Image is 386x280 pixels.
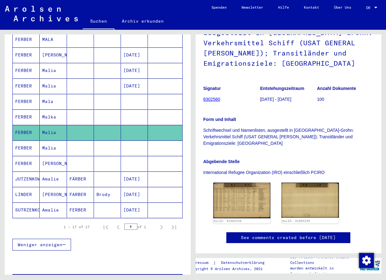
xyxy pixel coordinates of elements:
p: Copyright © Arolsen Archives, 2021 [189,266,272,272]
p: International Refugee Organization (IRO) einschließlich PCIRO [203,169,374,176]
img: Arolsen_neg.svg [5,6,78,21]
div: 1 – 17 of 17 [64,224,90,230]
span: DE [366,6,373,10]
mat-cell: Malia [40,63,67,78]
div: of 1 [124,224,155,230]
button: Previous page [112,221,124,233]
mat-cell: Malia [40,125,67,140]
mat-cell: [DATE] [121,187,148,202]
mat-cell: Malia [40,78,67,94]
img: Zustimmung ändern [359,253,374,268]
a: See comments created before [DATE] [241,234,336,241]
img: yv_logo.png [358,258,381,273]
mat-cell: [DATE] [121,63,148,78]
mat-cell: [PERSON_NAME] [40,47,67,63]
mat-cell: FERBER [13,94,40,109]
a: DocID: 81664239 [214,219,242,223]
mat-cell: MALA [40,32,67,47]
a: 8302560 [203,97,220,102]
mat-cell: [DATE] [121,78,148,94]
mat-cell: FERBER [13,140,40,156]
mat-cell: FARBER [67,187,94,202]
button: Next page [155,221,168,233]
mat-cell: FERBER [13,109,40,125]
a: Suchen [83,14,114,30]
b: Signatur [203,86,221,91]
mat-cell: [PERSON_NAME] [40,156,67,171]
b: Anzahl Dokumente [317,86,356,91]
b: Abgebende Stelle [203,159,240,164]
p: 100 [317,96,374,103]
a: Impressum [189,260,213,266]
div: | [189,260,272,266]
b: Form und Inhalt [203,117,236,122]
button: Weniger anzeigen [12,239,71,251]
mat-cell: FERBER [13,125,40,140]
mat-cell: FERBER [67,202,94,218]
button: First page [100,221,112,233]
mat-cell: JUTZENKOW [13,171,40,187]
mat-cell: [PERSON_NAME] [40,187,67,202]
mat-cell: FERBER [13,63,40,78]
mat-cell: Mala [40,94,67,109]
mat-cell: FERBER [13,47,40,63]
img: 001.jpg [213,183,271,218]
span: Weniger anzeigen [18,242,62,247]
img: 002.jpg [282,183,339,218]
mat-cell: [DATE] [121,202,148,218]
p: Schriftwechsel und Namenlisten, ausgestellt in [GEOGRAPHIC_DATA]-Grohn: Verkehrsmittel Schiff (US... [203,127,374,147]
mat-cell: FERBER [13,156,40,171]
p: Die Arolsen Archives Online-Collections [290,254,358,265]
p: wurden entwickelt in Partnerschaft mit [290,265,358,277]
a: Datenschutzerklärung [216,260,272,266]
mat-cell: [DATE] [121,171,148,187]
div: Zustimmung ändern [359,253,374,268]
mat-cell: [DATE] [121,47,148,63]
mat-cell: Amalie [40,202,67,218]
mat-cell: Brody [94,187,121,202]
mat-cell: Amalie [40,171,67,187]
mat-cell: Malka [40,109,67,125]
h1: Schriftwechsel und Namenlisten, ausgestellt in [GEOGRAPHIC_DATA]-Grohn: Verkehrsmittel Schiff (US... [203,8,374,76]
mat-cell: Malia [40,140,67,156]
mat-cell: SUTRZENKO [13,202,40,218]
b: Entstehungszeitraum [260,86,304,91]
p: [DATE] - [DATE] [260,96,317,103]
a: Archiv erkunden [114,14,171,29]
mat-cell: FERBER [13,78,40,94]
mat-cell: FÄRBER [67,171,94,187]
button: Last page [168,221,180,233]
mat-cell: FERBER [13,32,40,47]
mat-cell: LINDER [13,187,40,202]
a: DocID: 81664239 [282,219,310,223]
